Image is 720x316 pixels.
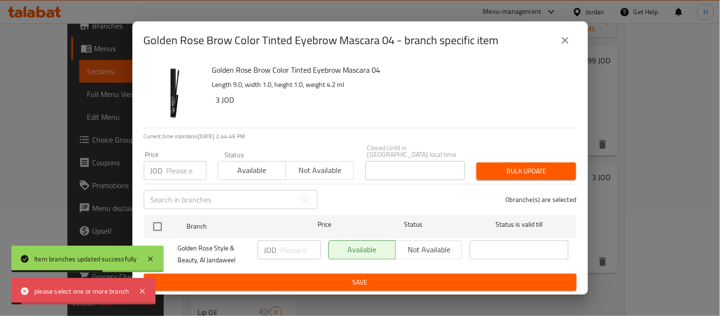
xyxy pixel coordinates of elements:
[286,161,354,180] button: Not available
[222,163,282,177] span: Available
[34,286,129,297] div: please select one or more branch
[218,161,286,180] button: Available
[554,29,577,52] button: close
[151,277,569,288] span: Save
[470,219,569,230] span: Status is valid till
[216,93,569,106] h6: 3 JOD
[281,240,321,259] input: Please enter price
[144,132,577,141] p: Current time in Jordan is [DATE] 2:44:46 PM
[293,219,356,230] span: Price
[150,165,163,176] p: JOD
[187,220,285,232] span: Branch
[34,254,137,264] div: Item branches updated successfully
[144,274,577,291] button: Save
[144,33,499,48] h2: Golden Rose Brow Color Tinted Eyebrow Mascara 04 - branch specific item
[178,242,250,266] span: Golden Rose Style & Beauty, Al Jandaweel
[212,63,569,77] h6: Golden Rose Brow Color Tinted Eyebrow Mascara 04
[264,244,277,256] p: JOD
[167,161,206,180] input: Please enter price
[477,163,576,180] button: Bulk update
[506,195,577,204] p: 0 branche(s) are selected
[212,79,569,91] p: Length 9.0, width 1.0, height 1.0, weight 4.2 ml
[144,63,205,124] img: Golden Rose Brow Color Tinted Eyebrow Mascara 04
[484,165,569,177] span: Bulk update
[364,219,462,230] span: Status
[290,163,350,177] span: Not available
[144,190,296,209] input: Search in branches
